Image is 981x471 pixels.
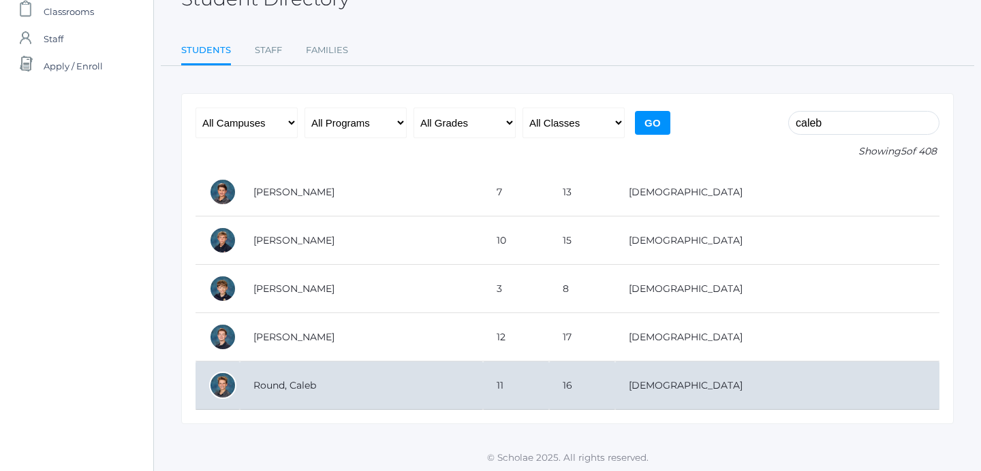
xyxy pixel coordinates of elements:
td: Round, Caleb [240,361,483,410]
td: [DEMOGRAPHIC_DATA] [615,313,939,361]
div: Caleb Bradley [209,227,236,254]
td: 17 [549,313,615,361]
td: [DEMOGRAPHIC_DATA] [615,361,939,410]
td: 11 [483,361,549,410]
p: © Scholae 2025. All rights reserved. [154,451,981,464]
td: [DEMOGRAPHIC_DATA] [615,265,939,313]
a: Families [306,37,348,64]
td: [DEMOGRAPHIC_DATA] [615,168,939,216]
a: Staff [255,37,282,64]
td: 8 [549,265,615,313]
td: 12 [483,313,549,361]
td: 7 [483,168,549,216]
div: Caleb Round [209,372,236,399]
td: [DEMOGRAPHIC_DATA] [615,216,939,265]
div: Caleb Carpenter [209,275,236,302]
span: Apply / Enroll [44,52,103,80]
td: [PERSON_NAME] [240,265,483,313]
input: Go [635,111,670,135]
td: [PERSON_NAME] [240,168,483,216]
td: [PERSON_NAME] [240,313,483,361]
div: Caleb Mangimelli [209,323,236,351]
td: 15 [549,216,615,265]
p: Showing of 408 [788,144,939,159]
span: Staff [44,25,63,52]
td: 13 [549,168,615,216]
span: 5 [901,145,906,157]
input: Filter by name [788,111,939,135]
a: Students [181,37,231,66]
div: Caleb Beaty [209,178,236,206]
td: 3 [483,265,549,313]
td: [PERSON_NAME] [240,216,483,265]
td: 10 [483,216,549,265]
td: 16 [549,361,615,410]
